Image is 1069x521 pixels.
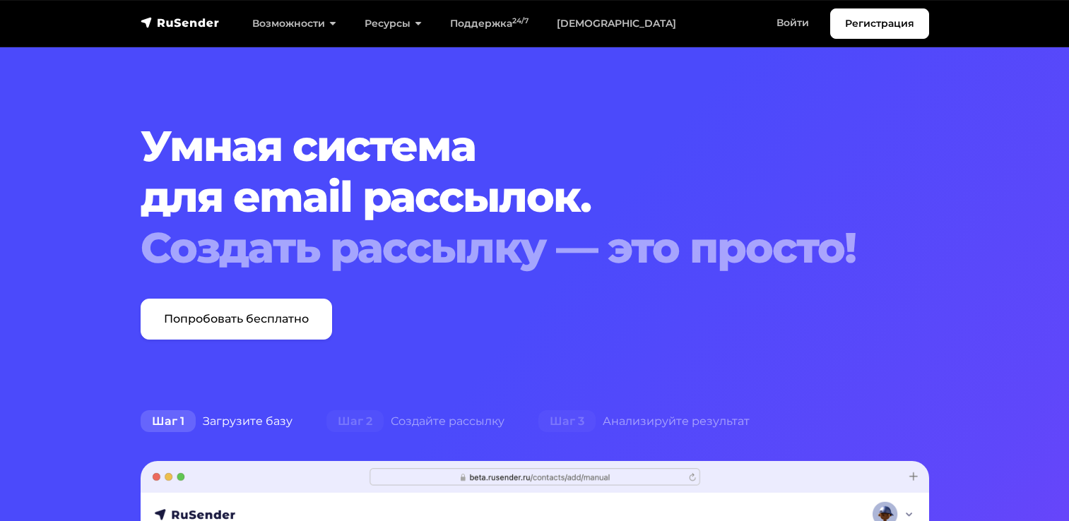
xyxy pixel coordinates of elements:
div: Загрузите базу [124,407,309,436]
a: Регистрация [830,8,929,39]
span: Шаг 3 [538,410,596,433]
a: Войти [762,8,823,37]
div: Анализируйте результат [521,407,767,436]
div: Создайте рассылку [309,407,521,436]
img: RuSender [141,16,220,30]
a: Попробовать бесплатно [141,299,332,340]
span: Шаг 2 [326,410,384,433]
a: [DEMOGRAPHIC_DATA] [543,9,690,38]
div: Создать рассылку — это просто! [141,222,862,273]
span: Шаг 1 [141,410,196,433]
sup: 24/7 [512,16,528,25]
a: Возможности [238,9,350,38]
a: Поддержка24/7 [436,9,543,38]
a: Ресурсы [350,9,436,38]
h1: Умная система для email рассылок. [141,121,862,273]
